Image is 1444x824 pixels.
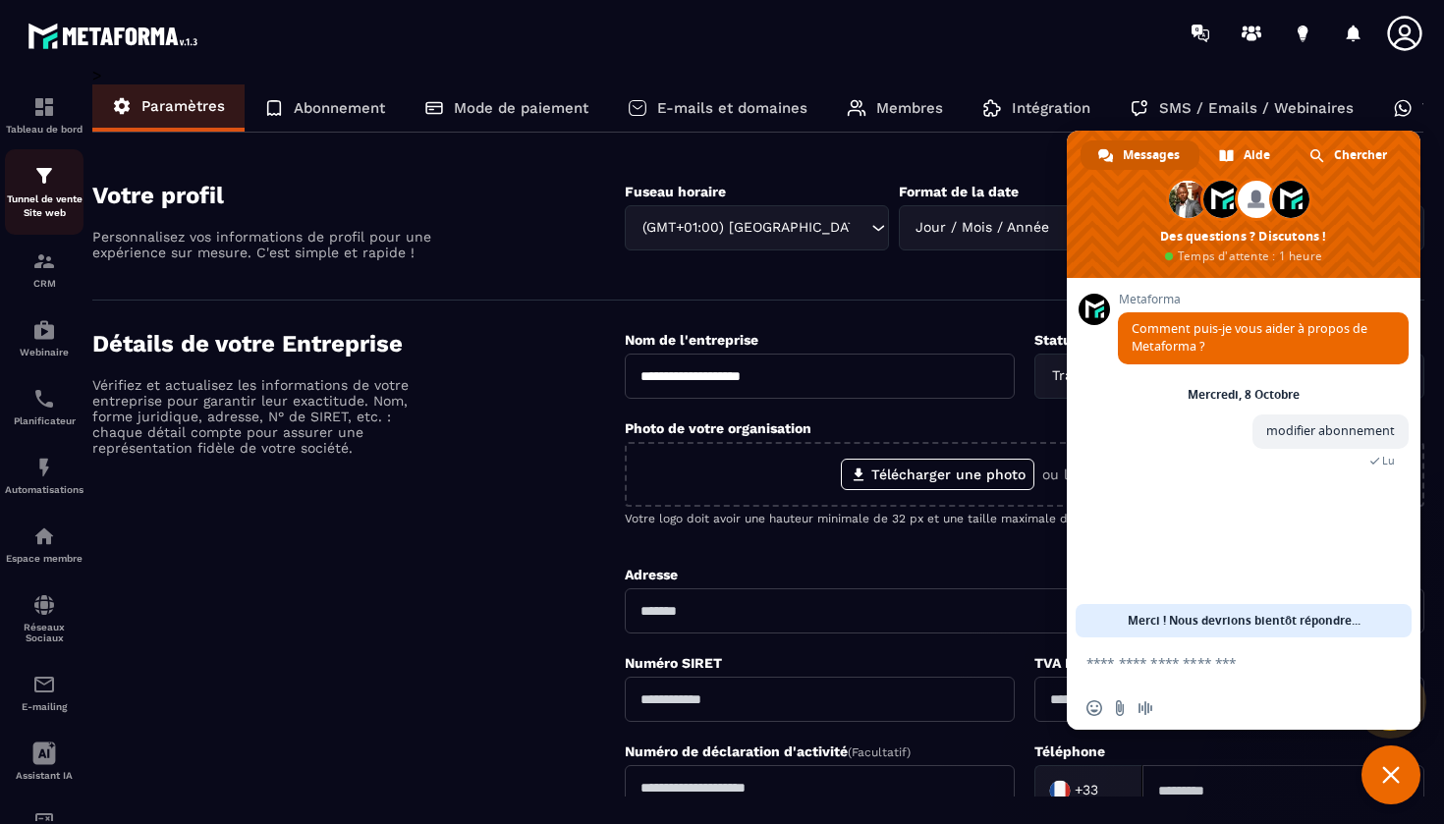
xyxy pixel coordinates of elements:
[852,217,866,239] input: Search for option
[454,99,588,117] p: Mode de paiement
[1118,293,1409,306] span: Metaforma
[32,673,56,696] img: email
[32,164,56,188] img: formation
[92,229,436,260] p: Personnalisez vos informations de profil pour une expérience sur mesure. C'est simple et rapide !
[1244,140,1270,170] span: Aide
[1034,332,1142,348] label: Statut juridique
[5,278,83,289] p: CRM
[5,124,83,135] p: Tableau de bord
[5,192,83,220] p: Tunnel de vente Site web
[32,318,56,342] img: automations
[32,95,56,119] img: formation
[1034,354,1424,399] div: Search for option
[1034,743,1105,759] label: Téléphone
[5,510,83,578] a: automationsautomationsEspace membre
[5,727,83,796] a: Assistant IA
[1112,700,1128,716] span: Envoyer un fichier
[5,622,83,643] p: Réseaux Sociaux
[1034,765,1142,816] div: Search for option
[899,205,1157,250] div: Search for option
[5,347,83,357] p: Webinaire
[1334,140,1387,170] span: Chercher
[1040,771,1080,810] img: Country Flag
[876,99,943,117] p: Membres
[657,99,807,117] p: E-mails et domaines
[92,182,625,209] h4: Votre profil
[1188,389,1300,401] div: Mercredi, 8 Octobre
[32,524,56,548] img: automations
[1054,217,1125,239] input: Search for option
[1292,140,1407,170] div: Chercher
[5,658,83,727] a: emailemailE-mailing
[5,372,83,441] a: schedulerschedulerPlanificateur
[5,235,83,303] a: formationformationCRM
[1132,320,1367,355] span: Comment puis-je vous aider à propos de Metaforma ?
[1086,654,1358,672] textarea: Entrez votre message...
[294,99,385,117] p: Abonnement
[625,567,678,582] label: Adresse
[92,330,625,357] h4: Détails de votre Entreprise
[1034,655,1204,671] label: TVA Intracommunautaire
[32,456,56,479] img: automations
[5,578,83,658] a: social-networksocial-networkRéseaux Sociaux
[5,303,83,372] a: automationsautomationsWebinaire
[1102,776,1122,805] input: Search for option
[625,655,722,671] label: Numéro SIRET
[625,332,758,348] label: Nom de l'entreprise
[1012,99,1090,117] p: Intégration
[1047,365,1217,387] span: Travailleur indépendant
[1382,454,1395,467] span: Lu
[1086,700,1102,716] span: Insérer un emoji
[1123,140,1180,170] span: Messages
[5,81,83,149] a: formationformationTableau de bord
[625,512,1424,525] p: Votre logo doit avoir une hauteur minimale de 32 px et une taille maximale de 300 ko.
[1075,781,1098,800] span: +33
[5,701,83,712] p: E-mailing
[1159,99,1354,117] p: SMS / Emails / Webinaires
[1201,140,1290,170] div: Aide
[141,97,225,115] p: Paramètres
[5,149,83,235] a: formationformationTunnel de vente Site web
[848,745,911,759] span: (Facultatif)
[1361,745,1420,804] div: Fermer le chat
[32,249,56,273] img: formation
[1128,604,1361,637] span: Merci ! Nous devrions bientôt répondre...
[625,420,811,436] label: Photo de votre organisation
[841,459,1034,490] label: Télécharger une photo
[5,484,83,495] p: Automatisations
[32,387,56,411] img: scheduler
[912,217,1054,239] span: Jour / Mois / Année
[625,743,911,759] label: Numéro de déclaration d'activité
[1266,422,1395,439] span: modifier abonnement
[5,553,83,564] p: Espace membre
[5,770,83,781] p: Assistant IA
[32,593,56,617] img: social-network
[1042,467,1208,482] p: ou les glisser/déposer ici
[625,205,888,250] div: Search for option
[638,217,851,239] span: (GMT+01:00) [GEOGRAPHIC_DATA]
[1081,140,1199,170] div: Messages
[92,377,436,456] p: Vérifiez et actualisez les informations de votre entreprise pour garantir leur exactitude. Nom, f...
[625,184,726,199] label: Fuseau horaire
[1138,700,1153,716] span: Message audio
[5,441,83,510] a: automationsautomationsAutomatisations
[28,18,204,54] img: logo
[899,184,1019,199] label: Format de la date
[5,415,83,426] p: Planificateur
